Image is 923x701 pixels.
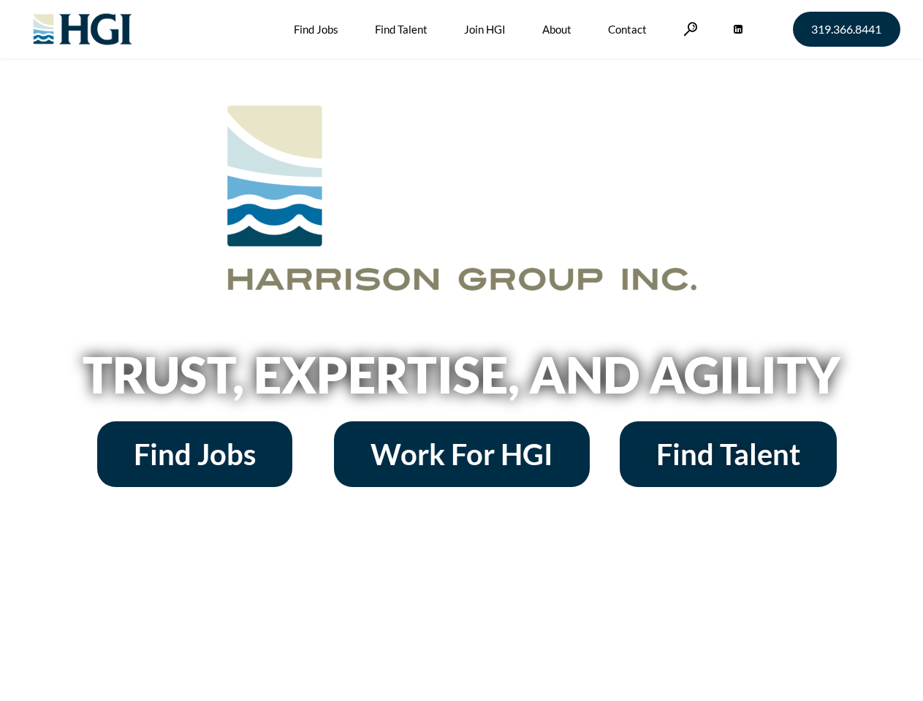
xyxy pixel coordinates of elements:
span: 319.366.8441 [811,23,881,35]
a: Search [683,22,698,36]
h2: Trust, Expertise, and Agility [45,350,878,399]
a: Find Jobs [97,421,292,487]
span: Find Talent [656,440,800,469]
a: Work For HGI [334,421,590,487]
a: Find Talent [620,421,837,487]
span: Work For HGI [371,440,553,469]
a: 319.366.8441 [793,12,900,47]
span: Find Jobs [134,440,256,469]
